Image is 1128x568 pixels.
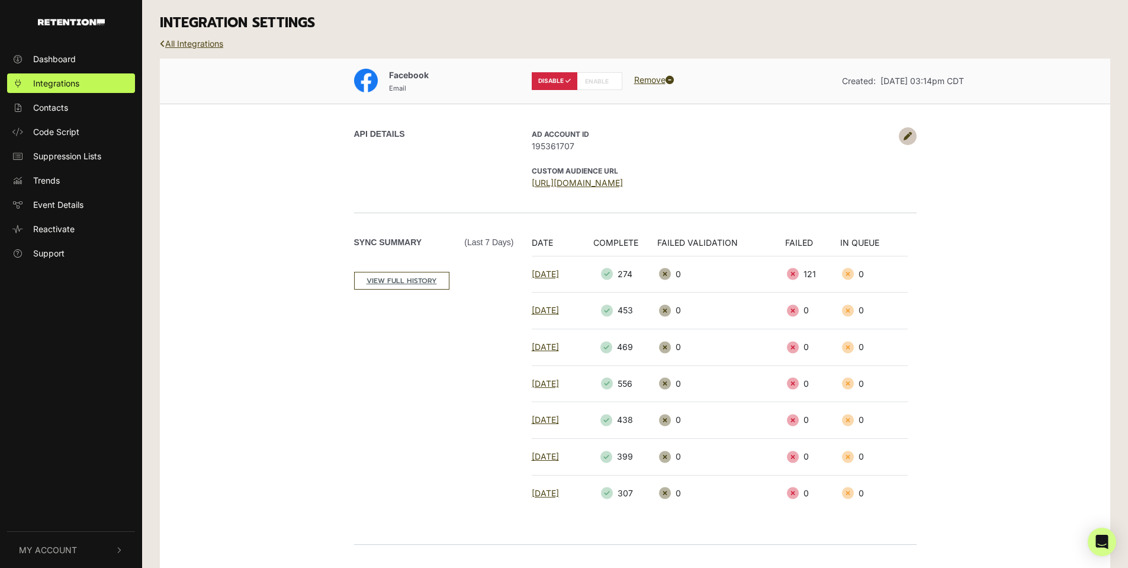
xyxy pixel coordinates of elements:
[657,475,785,511] td: 0
[657,329,785,365] td: 0
[785,402,840,439] td: 0
[33,77,79,89] span: Integrations
[33,247,65,259] span: Support
[785,293,840,329] td: 0
[7,49,135,69] a: Dashboard
[160,38,223,49] a: All Integrations
[7,532,135,568] button: My Account
[33,174,60,187] span: Trends
[354,128,405,140] label: API DETAILS
[657,438,785,475] td: 0
[19,544,77,556] span: My Account
[160,15,1110,31] h3: INTEGRATION SETTINGS
[7,243,135,263] a: Support
[657,256,785,293] td: 0
[7,122,135,142] a: Code Script
[1088,528,1116,556] div: Open Intercom Messenger
[880,76,964,86] span: [DATE] 03:14pm CDT
[840,329,908,365] td: 0
[354,236,514,249] label: Sync Summary
[785,236,840,256] th: FAILED
[785,475,840,511] td: 0
[464,236,513,249] span: (Last 7 days)
[33,126,79,138] span: Code Script
[7,219,135,239] a: Reactivate
[840,256,908,293] td: 0
[581,475,657,511] td: 307
[581,256,657,293] td: 274
[532,305,559,315] a: [DATE]
[532,130,589,139] strong: AD Account ID
[33,150,101,162] span: Suppression Lists
[354,69,378,92] img: Facebook
[7,195,135,214] a: Event Details
[634,75,674,85] a: Remove
[33,198,83,211] span: Event Details
[532,378,559,389] a: [DATE]
[785,438,840,475] td: 0
[840,236,908,256] th: IN QUEUE
[581,329,657,365] td: 469
[785,256,840,293] td: 121
[532,72,577,90] label: DISABLE
[532,342,559,352] a: [DATE]
[354,272,449,290] a: VIEW FULL HISTORY
[532,166,618,175] strong: CUSTOM AUDIENCE URL
[581,293,657,329] td: 453
[581,402,657,439] td: 438
[532,178,623,188] a: [URL][DOMAIN_NAME]
[581,236,657,256] th: COMPLETE
[577,72,622,90] label: ENABLE
[657,236,785,256] th: FAILED VALIDATION
[532,140,893,152] span: 195361707
[389,84,406,92] small: Email
[7,146,135,166] a: Suppression Lists
[840,438,908,475] td: 0
[532,488,559,498] a: [DATE]
[7,73,135,93] a: Integrations
[7,98,135,117] a: Contacts
[840,475,908,511] td: 0
[785,365,840,402] td: 0
[840,365,908,402] td: 0
[840,293,908,329] td: 0
[33,101,68,114] span: Contacts
[33,223,75,235] span: Reactivate
[657,365,785,402] td: 0
[532,451,559,461] a: [DATE]
[581,365,657,402] td: 556
[657,402,785,439] td: 0
[657,293,785,329] td: 0
[7,171,135,190] a: Trends
[842,76,876,86] span: Created:
[840,402,908,439] td: 0
[532,269,559,279] a: [DATE]
[33,53,76,65] span: Dashboard
[38,19,105,25] img: Retention.com
[532,236,581,256] th: DATE
[785,329,840,365] td: 0
[532,415,559,425] a: [DATE]
[389,70,429,80] span: Facebook
[581,438,657,475] td: 399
